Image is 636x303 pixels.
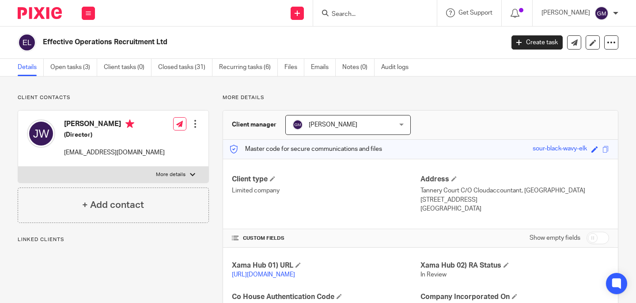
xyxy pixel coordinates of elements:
[230,145,382,153] p: Master code for secure communications and files
[420,204,609,213] p: [GEOGRAPHIC_DATA]
[232,292,420,302] h4: Co House Authentication Code
[156,171,185,178] p: More details
[309,122,357,128] span: [PERSON_NAME]
[284,59,304,76] a: Files
[232,272,295,278] a: [URL][DOMAIN_NAME]
[18,33,36,52] img: svg%3E
[420,186,609,195] p: Tannery Court C/O Cloudaccountant, [GEOGRAPHIC_DATA]
[541,8,590,17] p: [PERSON_NAME]
[232,175,420,184] h4: Client type
[292,119,303,130] img: svg%3E
[381,59,415,76] a: Audit logs
[594,6,609,20] img: svg%3E
[232,120,276,129] h3: Client manager
[420,272,447,278] span: In Review
[223,94,618,101] p: More details
[219,59,278,76] a: Recurring tasks (6)
[331,11,410,19] input: Search
[420,196,609,204] p: [STREET_ADDRESS]
[342,59,375,76] a: Notes (0)
[104,59,151,76] a: Client tasks (0)
[50,59,97,76] a: Open tasks (3)
[458,10,492,16] span: Get Support
[125,119,134,128] i: Primary
[420,292,609,302] h4: Company Incorporated On
[64,119,165,130] h4: [PERSON_NAME]
[311,59,336,76] a: Emails
[43,38,407,47] h2: Effective Operations Recruitment Ltd
[420,175,609,184] h4: Address
[82,198,144,212] h4: + Add contact
[18,7,62,19] img: Pixie
[232,235,420,242] h4: CUSTOM FIELDS
[533,144,587,154] div: sour-black-wavy-elk
[27,119,55,148] img: svg%3E
[158,59,212,76] a: Closed tasks (31)
[232,186,420,195] p: Limited company
[232,261,420,270] h4: Xama Hub 01) URL
[18,94,209,101] p: Client contacts
[64,130,165,139] h5: (Director)
[64,148,165,157] p: [EMAIL_ADDRESS][DOMAIN_NAME]
[420,261,609,270] h4: Xama Hub 02) RA Status
[18,59,44,76] a: Details
[511,35,563,50] a: Create task
[18,236,209,243] p: Linked clients
[530,234,580,242] label: Show empty fields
